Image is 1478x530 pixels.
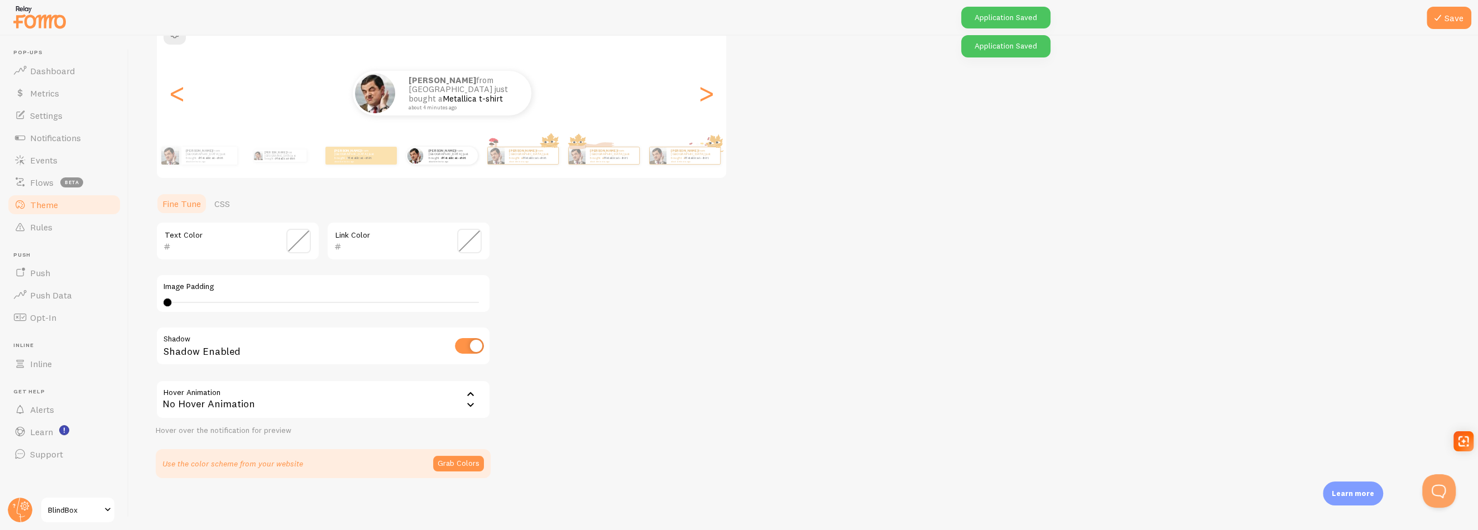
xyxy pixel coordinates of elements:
span: Pop-ups [13,49,122,56]
a: Metallica t-shirt [348,156,372,160]
span: Theme [30,199,58,210]
div: Shadow Enabled [156,326,491,367]
div: Application Saved [961,7,1050,28]
div: Application Saved [961,35,1050,57]
span: Support [30,449,63,460]
span: Alerts [30,404,54,415]
span: Inline [13,342,122,349]
a: Metallica t-shirt [443,93,503,104]
strong: [PERSON_NAME] [590,148,617,153]
span: Learn [30,426,53,437]
strong: [PERSON_NAME] [509,148,536,153]
p: from [GEOGRAPHIC_DATA] just bought a [186,148,233,162]
strong: [PERSON_NAME] [265,151,287,154]
span: Rules [30,221,52,233]
a: Opt-In [7,306,122,329]
span: Push Data [30,290,72,301]
p: Use the color scheme from your website [162,458,303,469]
a: Alerts [7,398,122,421]
a: Learn [7,421,122,443]
span: Dashboard [30,65,75,76]
img: Fomo [568,147,585,164]
small: about 4 minutes ago [509,160,553,162]
p: from [GEOGRAPHIC_DATA] just bought a [671,148,716,162]
img: fomo-relay-logo-orange.svg [12,3,68,31]
a: Flows beta [7,171,122,194]
a: Settings [7,104,122,127]
div: No Hover Animation [156,380,491,419]
label: Image Padding [164,282,483,292]
iframe: Help Scout Beacon - Open [1422,474,1456,508]
a: Theme [7,194,122,216]
a: Metallica t-shirt [522,156,546,160]
span: Flows [30,177,54,188]
img: Fomo [487,147,504,164]
span: Inline [30,358,52,369]
a: Metallica t-shirt [442,156,466,160]
span: beta [60,177,83,187]
strong: [PERSON_NAME] [334,148,361,153]
span: BlindBox [48,503,101,517]
p: Learn more [1332,488,1374,499]
a: Dashboard [7,60,122,82]
small: about 4 minutes ago [671,160,714,162]
strong: [PERSON_NAME] [429,148,455,153]
a: Metallica t-shirt [276,157,295,160]
p: from [GEOGRAPHIC_DATA] just bought a [590,148,635,162]
p: from [GEOGRAPHIC_DATA] just bought a [429,148,473,162]
strong: [PERSON_NAME] [671,148,698,153]
a: Rules [7,216,122,238]
p: from [GEOGRAPHIC_DATA] just bought a [334,148,379,162]
a: Metallica t-shirt [199,156,223,160]
a: Push Data [7,284,122,306]
div: Previous slide [170,53,184,133]
a: Support [7,443,122,465]
small: about 4 minutes ago [429,160,472,162]
span: Get Help [13,388,122,396]
a: Metallica t-shirt [603,156,627,160]
small: about 4 minutes ago [590,160,634,162]
a: CSS [208,192,237,215]
span: Metrics [30,88,59,99]
small: about 4 minutes ago [334,160,378,162]
a: BlindBox [40,497,116,523]
small: about 4 minutes ago [409,105,517,110]
svg: <p>Watch New Feature Tutorials!</p> [59,425,69,435]
small: about 4 minutes ago [186,160,232,162]
span: Push [30,267,50,278]
a: Inline [7,353,122,375]
div: Learn more [1323,481,1383,505]
img: Fomo [355,73,395,113]
div: Next slide [699,53,713,133]
img: Fomo [407,147,423,163]
a: Metrics [7,82,122,104]
p: from [GEOGRAPHIC_DATA] just bought a [265,150,302,162]
a: Push [7,262,122,284]
strong: [PERSON_NAME] [186,148,213,153]
p: from [GEOGRAPHIC_DATA] just bought a [409,76,520,110]
img: Fomo [649,147,666,164]
span: Settings [30,110,63,121]
span: Notifications [30,132,81,143]
a: Fine Tune [156,192,208,215]
strong: [PERSON_NAME] [409,75,476,85]
a: Metallica t-shirt [684,156,708,160]
img: Fomo [253,151,262,160]
span: Push [13,252,122,259]
span: Opt-In [30,312,56,323]
img: Fomo [161,147,179,165]
a: Events [7,149,122,171]
div: Hover over the notification for preview [156,426,491,436]
span: Events [30,155,57,166]
p: from [GEOGRAPHIC_DATA] just bought a [509,148,554,162]
button: Grab Colors [433,456,484,471]
a: Notifications [7,127,122,149]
